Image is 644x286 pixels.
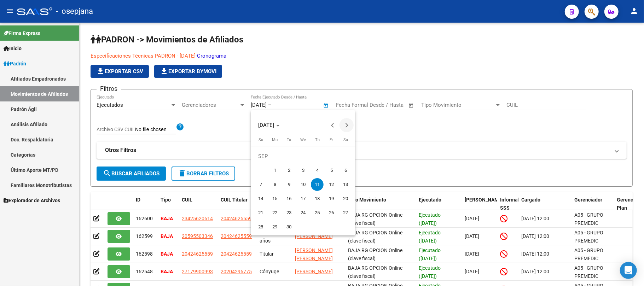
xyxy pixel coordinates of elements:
span: 25 [311,206,324,219]
button: September 9, 2025 [282,177,296,192]
span: 12 [325,178,338,191]
button: September 1, 2025 [268,163,282,177]
span: 18 [311,192,324,205]
span: Sa [343,138,348,142]
button: September 26, 2025 [324,206,338,220]
span: 23 [283,206,295,219]
span: 24 [297,206,309,219]
span: Fr [330,138,333,142]
span: 13 [339,178,352,191]
button: September 14, 2025 [254,192,268,206]
button: September 5, 2025 [324,163,338,177]
span: 17 [297,192,309,205]
button: September 29, 2025 [268,220,282,234]
span: 9 [283,178,295,191]
button: September 13, 2025 [338,177,353,192]
span: 28 [254,221,267,233]
span: We [300,138,306,142]
button: September 24, 2025 [296,206,310,220]
span: 10 [297,178,309,191]
td: SEP [254,149,353,163]
span: 8 [268,178,281,191]
button: September 21, 2025 [254,206,268,220]
span: Su [259,138,263,142]
span: Th [315,138,320,142]
span: Tu [287,138,291,142]
button: September 2, 2025 [282,163,296,177]
span: 21 [254,206,267,219]
button: September 19, 2025 [324,192,338,206]
span: 3 [297,164,309,177]
button: September 11, 2025 [310,177,324,192]
button: September 23, 2025 [282,206,296,220]
div: Open Intercom Messenger [620,262,637,279]
button: September 17, 2025 [296,192,310,206]
span: 11 [311,178,324,191]
button: September 6, 2025 [338,163,353,177]
span: 22 [268,206,281,219]
button: September 7, 2025 [254,177,268,192]
span: 30 [283,221,295,233]
span: 2 [283,164,295,177]
button: September 3, 2025 [296,163,310,177]
button: September 4, 2025 [310,163,324,177]
button: September 30, 2025 [282,220,296,234]
span: 29 [268,221,281,233]
button: September 25, 2025 [310,206,324,220]
button: Next month [340,118,354,132]
span: 14 [254,192,267,205]
span: 26 [325,206,338,219]
span: 6 [339,164,352,177]
span: 15 [268,192,281,205]
button: Choose month and year [256,119,283,132]
button: September 28, 2025 [254,220,268,234]
span: 1 [268,164,281,177]
button: September 8, 2025 [268,177,282,192]
span: [DATE] [259,122,274,128]
span: 5 [325,164,338,177]
span: 16 [283,192,295,205]
button: Previous month [325,118,340,132]
span: 20 [339,192,352,205]
button: September 20, 2025 [338,192,353,206]
button: September 12, 2025 [324,177,338,192]
span: 7 [254,178,267,191]
span: Mo [272,138,278,142]
button: September 15, 2025 [268,192,282,206]
button: September 27, 2025 [338,206,353,220]
button: September 10, 2025 [296,177,310,192]
span: 19 [325,192,338,205]
span: 4 [311,164,324,177]
button: September 18, 2025 [310,192,324,206]
button: September 16, 2025 [282,192,296,206]
button: September 22, 2025 [268,206,282,220]
span: 27 [339,206,352,219]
